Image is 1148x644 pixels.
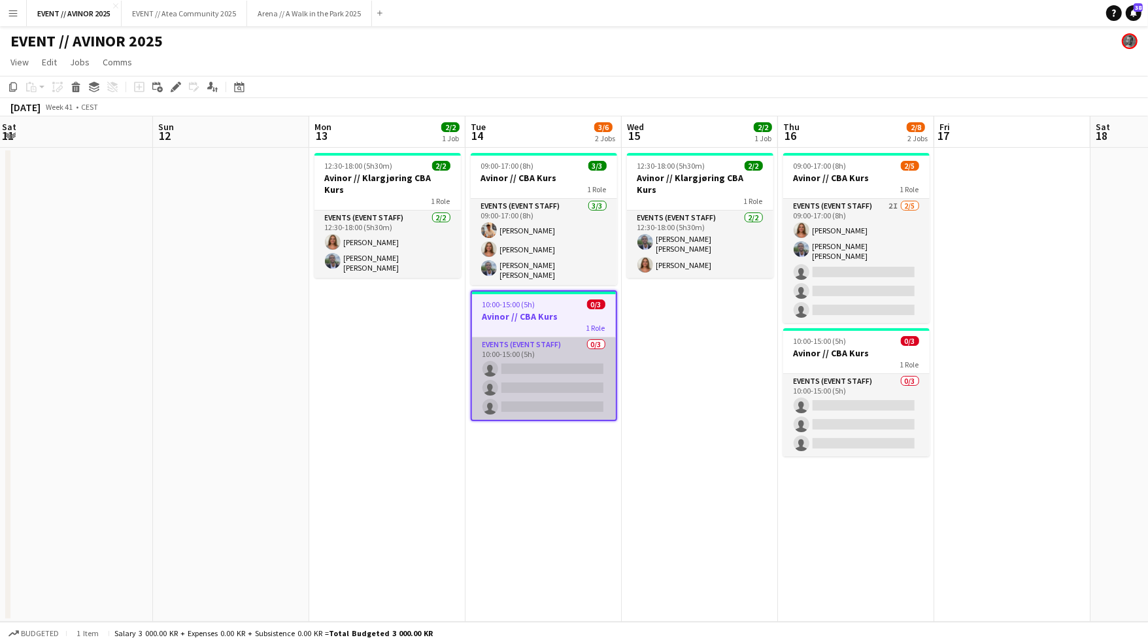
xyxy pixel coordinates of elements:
[471,199,617,285] app-card-role: Events (Event Staff)3/309:00-17:00 (8h)[PERSON_NAME][PERSON_NAME][PERSON_NAME] [PERSON_NAME]
[754,122,772,132] span: 2/2
[10,31,163,51] h1: EVENT // AVINOR 2025
[247,1,372,26] button: Arena // A Walk in the Park 2025
[481,161,534,171] span: 09:00-17:00 (8h)
[72,628,103,638] span: 1 item
[794,336,847,346] span: 10:00-15:00 (5h)
[1126,5,1141,21] a: 38
[441,122,460,132] span: 2/2
[783,199,930,323] app-card-role: Events (Event Staff)2I2/509:00-17:00 (8h)[PERSON_NAME][PERSON_NAME] [PERSON_NAME]
[70,56,90,68] span: Jobs
[314,153,461,278] app-job-card: 12:30-18:00 (5h30m)2/2Avinor // Klargjøring CBA Kurs1 RoleEvents (Event Staff)2/212:30-18:00 (5h3...
[627,153,773,278] app-job-card: 12:30-18:00 (5h30m)2/2Avinor // Klargjøring CBA Kurs1 RoleEvents (Event Staff)2/212:30-18:00 (5h3...
[900,184,919,194] span: 1 Role
[329,628,433,638] span: Total Budgeted 3 000.00 KR
[472,311,616,322] h3: Avinor // CBA Kurs
[781,128,800,143] span: 16
[469,128,486,143] span: 14
[97,54,137,71] a: Comms
[783,153,930,323] app-job-card: 09:00-17:00 (8h)2/5Avinor // CBA Kurs1 RoleEvents (Event Staff)2I2/509:00-17:00 (8h)[PERSON_NAME]...
[901,161,919,171] span: 2/5
[103,56,132,68] span: Comms
[745,161,763,171] span: 2/2
[158,121,174,133] span: Sun
[937,128,950,143] span: 17
[482,299,535,309] span: 10:00-15:00 (5h)
[432,161,450,171] span: 2/2
[65,54,95,71] a: Jobs
[1094,128,1110,143] span: 18
[794,161,847,171] span: 09:00-17:00 (8h)
[10,101,41,114] div: [DATE]
[783,374,930,456] app-card-role: Events (Event Staff)0/310:00-15:00 (5h)
[42,56,57,68] span: Edit
[314,211,461,278] app-card-role: Events (Event Staff)2/212:30-18:00 (5h30m)[PERSON_NAME][PERSON_NAME] [PERSON_NAME]
[594,122,613,132] span: 3/6
[588,161,607,171] span: 3/3
[81,102,98,112] div: CEST
[442,133,459,143] div: 1 Job
[783,121,800,133] span: Thu
[627,121,644,133] span: Wed
[901,336,919,346] span: 0/3
[627,211,773,278] app-card-role: Events (Event Staff)2/212:30-18:00 (5h30m)[PERSON_NAME] [PERSON_NAME][PERSON_NAME]
[471,290,617,421] app-job-card: 10:00-15:00 (5h)0/3Avinor // CBA Kurs1 RoleEvents (Event Staff)0/310:00-15:00 (5h)
[471,121,486,133] span: Tue
[1096,121,1110,133] span: Sat
[939,121,950,133] span: Fri
[754,133,771,143] div: 1 Job
[156,128,174,143] span: 12
[907,122,925,132] span: 2/8
[312,128,331,143] span: 13
[471,172,617,184] h3: Avinor // CBA Kurs
[27,1,122,26] button: EVENT // AVINOR 2025
[1122,33,1138,49] app-user-avatar: Tarjei Tuv
[325,161,393,171] span: 12:30-18:00 (5h30m)
[744,196,763,206] span: 1 Role
[900,360,919,369] span: 1 Role
[627,172,773,195] h3: Avinor // Klargjøring CBA Kurs
[314,121,331,133] span: Mon
[588,184,607,194] span: 1 Role
[783,347,930,359] h3: Avinor // CBA Kurs
[122,1,247,26] button: EVENT // Atea Community 2025
[37,54,62,71] a: Edit
[114,628,433,638] div: Salary 3 000.00 KR + Expenses 0.00 KR + Subsistence 0.00 KR =
[586,323,605,333] span: 1 Role
[783,328,930,456] app-job-card: 10:00-15:00 (5h)0/3Avinor // CBA Kurs1 RoleEvents (Event Staff)0/310:00-15:00 (5h)
[783,172,930,184] h3: Avinor // CBA Kurs
[21,629,59,638] span: Budgeted
[7,626,61,641] button: Budgeted
[5,54,34,71] a: View
[314,172,461,195] h3: Avinor // Klargjøring CBA Kurs
[43,102,76,112] span: Week 41
[471,153,617,285] app-job-card: 09:00-17:00 (8h)3/3Avinor // CBA Kurs1 RoleEvents (Event Staff)3/309:00-17:00 (8h)[PERSON_NAME][P...
[431,196,450,206] span: 1 Role
[907,133,928,143] div: 2 Jobs
[637,161,705,171] span: 12:30-18:00 (5h30m)
[625,128,644,143] span: 15
[1134,3,1143,12] span: 38
[2,121,16,133] span: Sat
[472,337,616,420] app-card-role: Events (Event Staff)0/310:00-15:00 (5h)
[595,133,615,143] div: 2 Jobs
[587,299,605,309] span: 0/3
[10,56,29,68] span: View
